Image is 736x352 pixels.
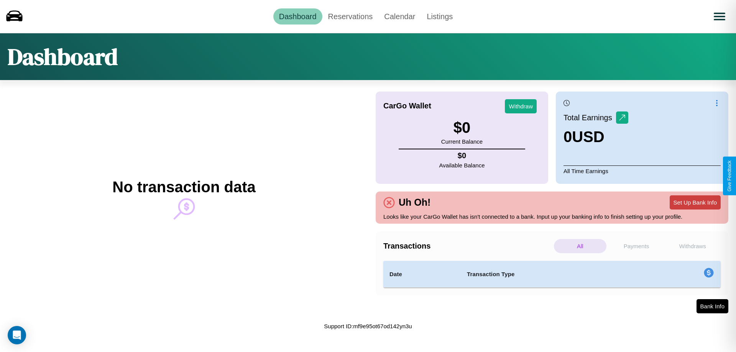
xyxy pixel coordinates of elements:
[670,195,721,210] button: Set Up Bank Info
[554,239,606,253] p: All
[441,119,483,136] h3: $ 0
[666,239,719,253] p: Withdraws
[378,8,421,25] a: Calendar
[112,178,255,196] h2: No transaction data
[8,41,118,72] h1: Dashboard
[467,270,641,279] h4: Transaction Type
[563,128,628,146] h3: 0 USD
[563,165,721,176] p: All Time Earnings
[383,261,721,288] table: simple table
[697,299,728,313] button: Bank Info
[383,211,721,222] p: Looks like your CarGo Wallet has isn't connected to a bank. Input up your banking info to finish ...
[8,326,26,344] div: Open Intercom Messenger
[439,151,485,160] h4: $ 0
[383,102,431,110] h4: CarGo Wallet
[441,136,483,147] p: Current Balance
[439,160,485,170] p: Available Balance
[383,242,552,250] h4: Transactions
[395,197,434,208] h4: Uh Oh!
[322,8,379,25] a: Reservations
[709,6,730,27] button: Open menu
[421,8,458,25] a: Listings
[389,270,455,279] h4: Date
[610,239,663,253] p: Payments
[324,321,412,331] p: Support ID: mf9e95ot67od142yn3u
[505,99,537,113] button: Withdraw
[727,160,732,192] div: Give Feedback
[273,8,322,25] a: Dashboard
[563,111,616,124] p: Total Earnings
